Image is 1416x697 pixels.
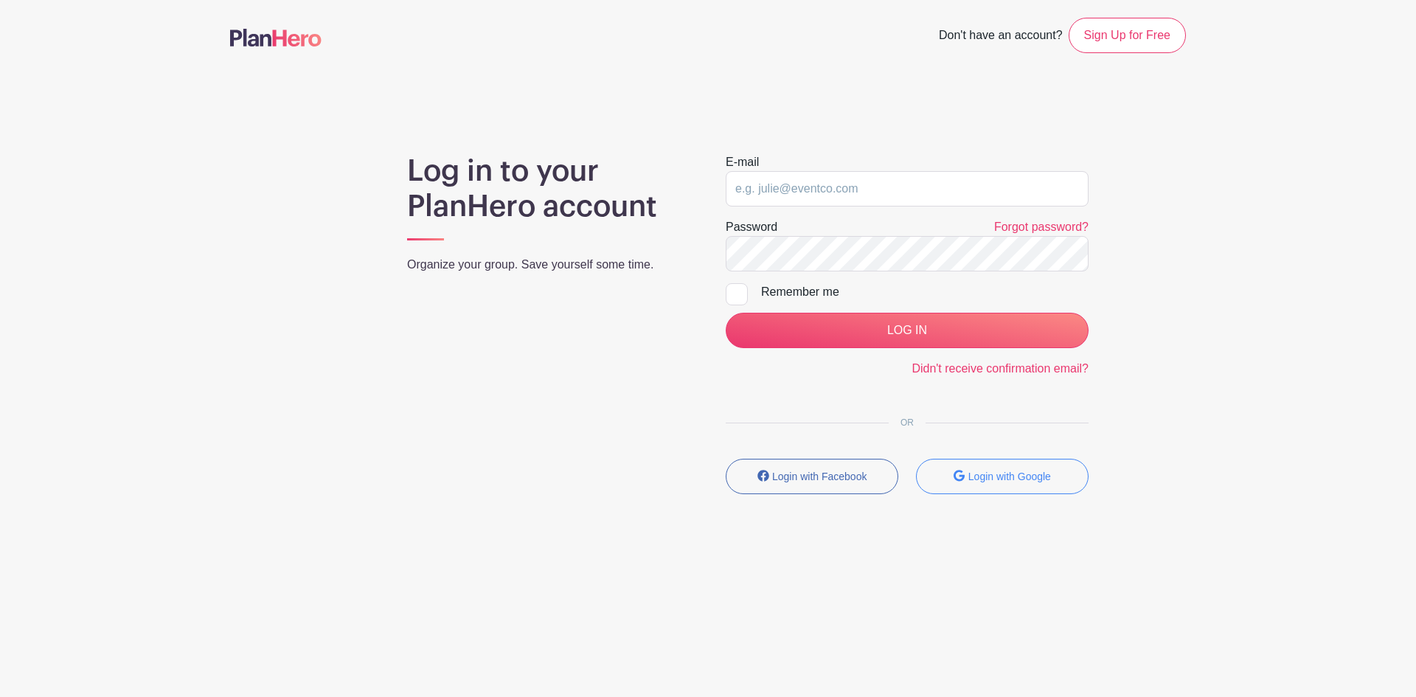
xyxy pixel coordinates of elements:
h1: Log in to your PlanHero account [407,153,690,224]
small: Login with Google [968,471,1051,482]
span: Don't have an account? [939,21,1063,53]
a: Didn't receive confirmation email? [912,362,1089,375]
small: Login with Facebook [772,471,867,482]
p: Organize your group. Save yourself some time. [407,256,690,274]
a: Forgot password? [994,221,1089,233]
a: Sign Up for Free [1069,18,1186,53]
input: e.g. julie@eventco.com [726,171,1089,207]
button: Login with Facebook [726,459,898,494]
label: Password [726,218,777,236]
label: E-mail [726,153,759,171]
div: Remember me [761,283,1089,301]
img: logo-507f7623f17ff9eddc593b1ce0a138ce2505c220e1c5a4e2b4648c50719b7d32.svg [230,29,322,46]
span: OR [889,417,926,428]
button: Login with Google [916,459,1089,494]
input: LOG IN [726,313,1089,348]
